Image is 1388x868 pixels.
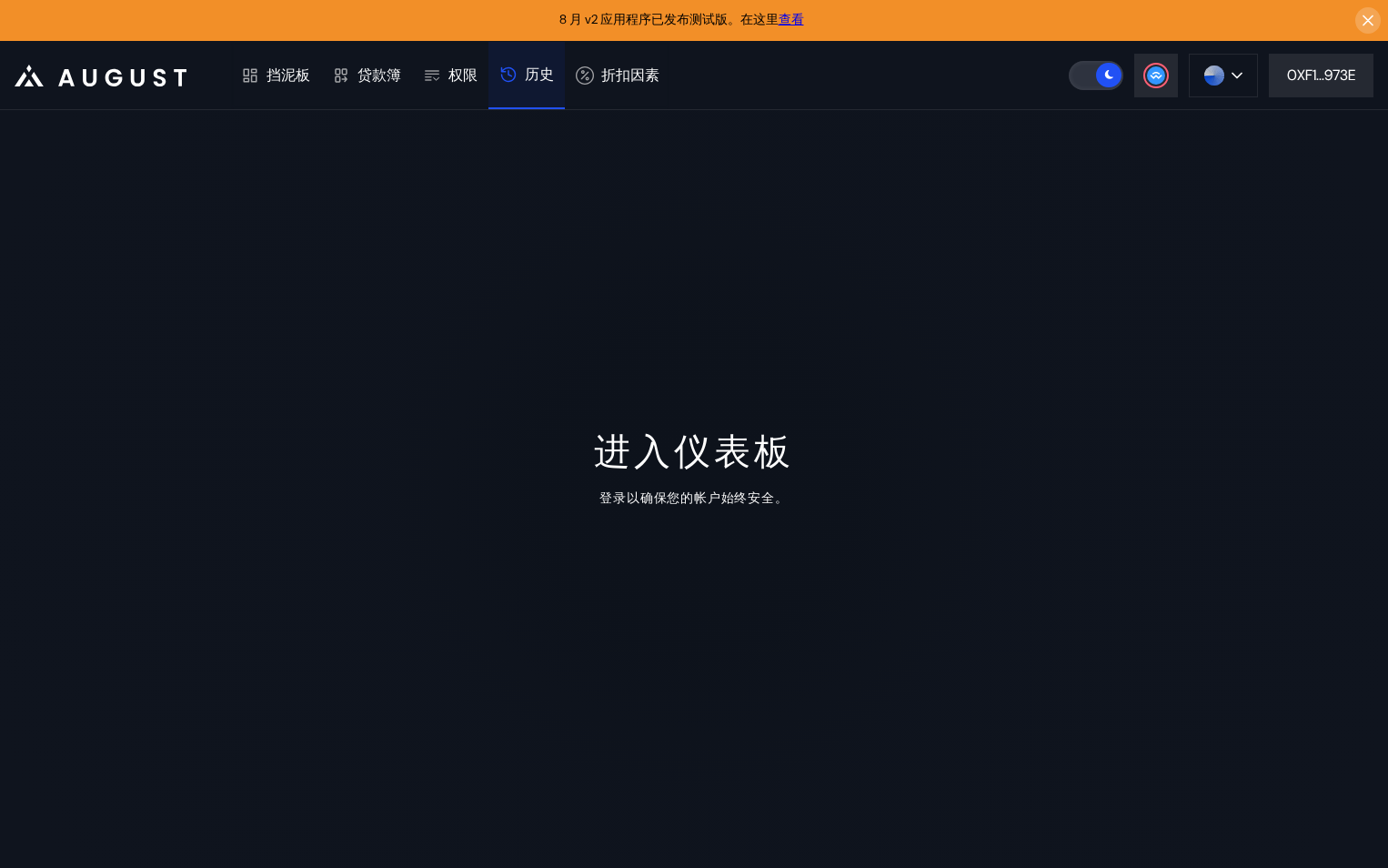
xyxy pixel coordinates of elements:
[1269,54,1373,97] button: 0XF1...973E
[599,490,788,507] div: 登录以确保您的帐户 始终安全。
[565,42,670,109] a: 折扣因素
[1204,66,1224,86] img: 链条标志
[525,65,554,85] div: 历史
[267,66,310,86] div: 挡泥板
[1287,66,1355,85] div: 0XF1...973E
[1189,54,1258,97] button: 链条标志
[448,66,478,86] div: 权限
[321,42,412,109] a: 贷款簿
[779,11,804,27] a: 查看
[412,42,488,109] a: 权限
[601,66,659,86] div: 折扣因素
[230,42,321,109] a: 挡泥板
[488,42,565,109] a: 历史
[357,66,401,86] div: 贷款簿
[559,11,804,27] span: 8 月 v2 应用程序已发布测试版。在这里
[594,428,794,475] div: 进入仪表板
